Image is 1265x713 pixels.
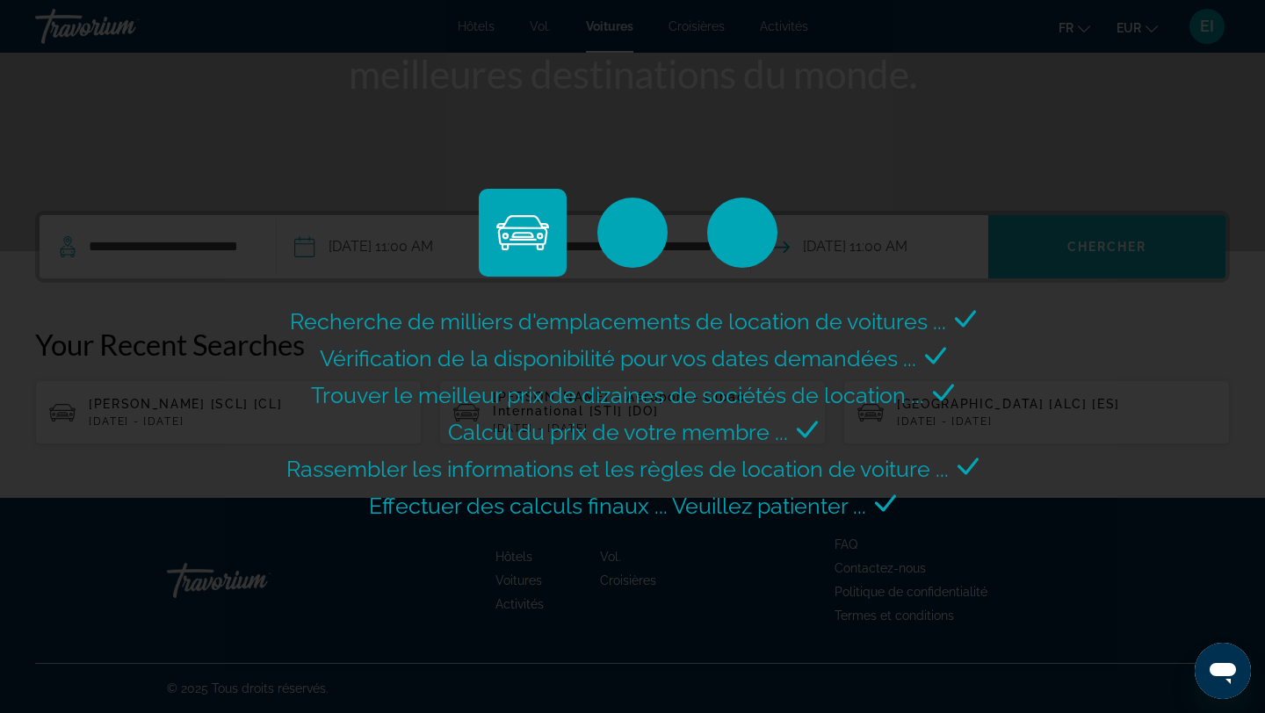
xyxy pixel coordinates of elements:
[448,419,788,445] span: Calcul du prix de votre membre ...
[1195,643,1251,699] iframe: Bouton de lancement de la fenêtre de messagerie
[311,382,924,408] span: Trouver le meilleur prix de dizaines de sociétés de location ...
[286,456,949,482] span: Rassembler les informations et les règles de location de voiture ...
[320,345,916,371] span: Vérification de la disponibilité pour vos dates demandées ...
[369,493,866,519] span: Effectuer des calculs finaux ... Veuillez patienter ...
[290,308,946,335] span: Recherche de milliers d'emplacements de location de voitures ...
